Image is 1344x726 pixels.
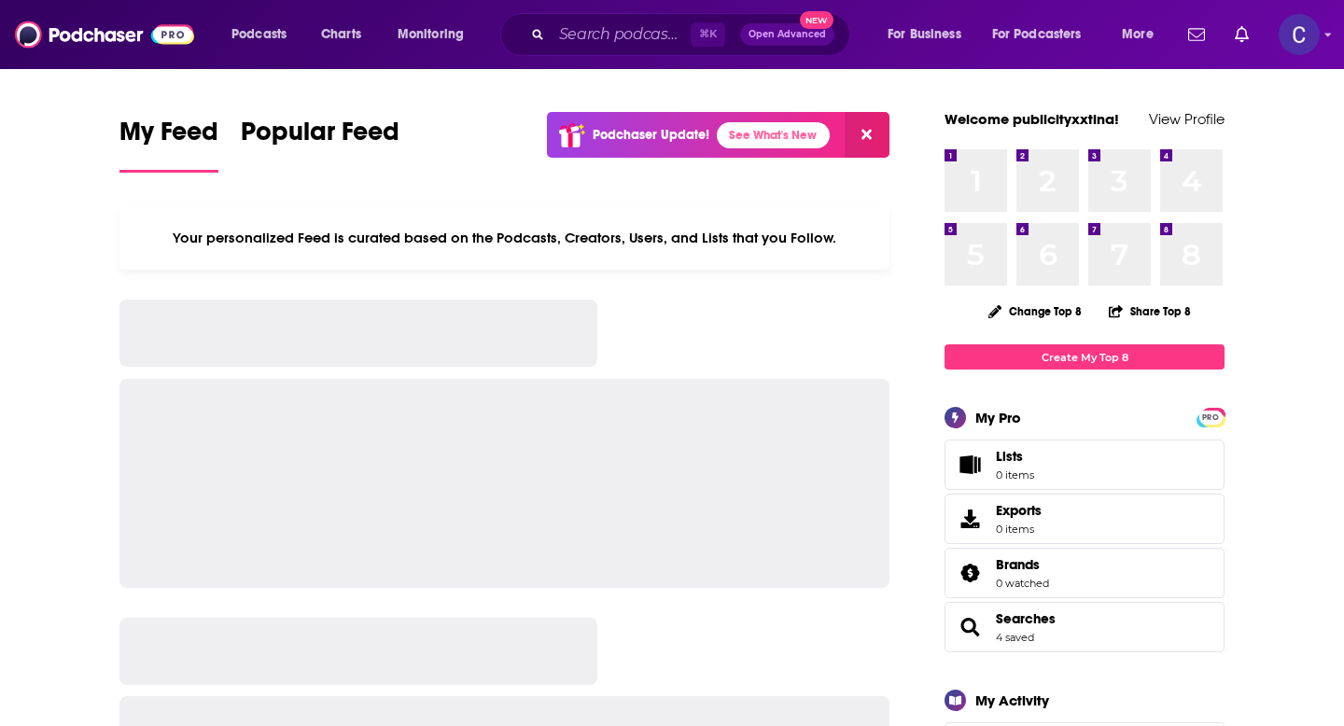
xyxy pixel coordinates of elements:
img: User Profile [1279,14,1320,55]
span: More [1122,21,1154,48]
span: Monitoring [398,21,464,48]
img: Podchaser - Follow, Share and Rate Podcasts [15,17,194,52]
a: Brands [996,556,1049,573]
a: Welcome publicityxxtina! [945,110,1119,128]
button: open menu [385,20,488,49]
button: Open AdvancedNew [740,23,834,46]
span: Logged in as publicityxxtina [1279,14,1320,55]
span: 0 items [996,468,1034,482]
span: Brands [945,548,1225,598]
span: Searches [945,602,1225,652]
a: Show notifications dropdown [1181,19,1212,50]
button: open menu [875,20,985,49]
a: Show notifications dropdown [1227,19,1256,50]
span: Open Advanced [749,30,826,39]
div: Your personalized Feed is curated based on the Podcasts, Creators, Users, and Lists that you Follow. [119,206,889,270]
span: PRO [1199,411,1222,425]
a: My Feed [119,116,218,173]
a: Searches [951,614,988,640]
button: Change Top 8 [977,300,1093,323]
a: Lists [945,440,1225,490]
span: Exports [996,502,1042,519]
span: Lists [996,448,1023,465]
a: Popular Feed [241,116,399,173]
p: Podchaser Update! [593,127,709,143]
a: 4 saved [996,631,1034,644]
a: Charts [309,20,372,49]
a: View Profile [1149,110,1225,128]
a: Searches [996,610,1056,627]
span: For Podcasters [992,21,1082,48]
input: Search podcasts, credits, & more... [552,20,691,49]
span: Popular Feed [241,116,399,159]
span: ⌘ K [691,22,725,47]
span: For Business [888,21,961,48]
button: Share Top 8 [1108,293,1192,329]
a: See What's New [717,122,830,148]
div: Search podcasts, credits, & more... [518,13,868,56]
span: Brands [996,556,1040,573]
a: Exports [945,494,1225,544]
a: Create My Top 8 [945,344,1225,370]
button: Show profile menu [1279,14,1320,55]
button: open menu [1109,20,1177,49]
div: My Activity [975,691,1049,709]
a: Brands [951,560,988,586]
span: New [800,11,833,29]
span: Lists [996,448,1034,465]
span: 0 items [996,523,1042,536]
button: open menu [980,20,1109,49]
a: PRO [1199,410,1222,424]
span: Podcasts [231,21,287,48]
a: 0 watched [996,577,1049,590]
button: open menu [218,20,311,49]
span: Charts [321,21,361,48]
span: Exports [951,506,988,532]
span: Lists [951,452,988,478]
div: My Pro [975,409,1021,426]
span: My Feed [119,116,218,159]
